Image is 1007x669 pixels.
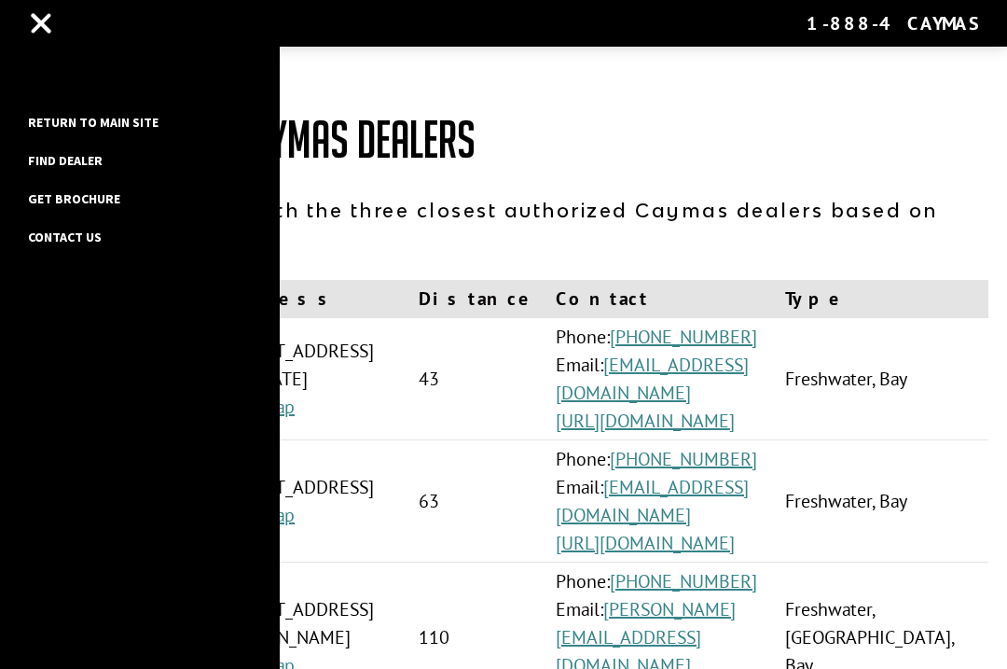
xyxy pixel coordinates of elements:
a: [PHONE_NUMBER] [610,569,757,593]
td: Freshwater, Bay [776,440,988,563]
a: [PHONE_NUMBER] [610,325,757,349]
a: Contact Us [19,225,168,249]
div: 1-888-4CAYMAS [807,11,979,35]
td: Phone: Email: [546,318,775,440]
td: Freshwater, Bay [776,318,988,440]
th: Distance [409,280,546,318]
a: Return to main site [19,110,168,134]
a: Find Dealer [19,148,168,173]
th: Type [776,280,988,318]
h1: Your Closest Caymas Dealers [19,112,988,168]
a: [EMAIL_ADDRESS][DOMAIN_NAME] [556,353,749,405]
a: [URL][DOMAIN_NAME] [556,409,735,433]
a: [URL][DOMAIN_NAME] [556,531,735,555]
a: [EMAIL_ADDRESS][DOMAIN_NAME] [556,475,749,527]
p: We've matched you with the three closest authorized Caymas dealers based on your location. [19,196,988,252]
td: 43 [409,318,546,440]
td: Phone: Email: [546,440,775,563]
a: Get Brochure [19,187,168,211]
td: [STREET_ADDRESS] [209,440,409,563]
td: 63 [409,440,546,563]
a: [PHONE_NUMBER] [610,447,757,471]
td: [STREET_ADDRESS][US_STATE] [209,318,409,440]
th: Address [209,280,409,318]
th: Contact [546,280,775,318]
